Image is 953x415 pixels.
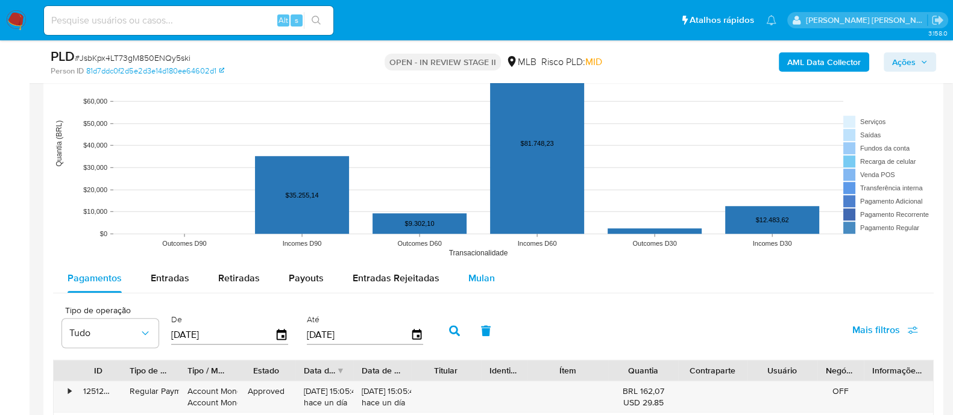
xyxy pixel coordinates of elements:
[278,14,288,26] span: Alt
[51,46,75,66] b: PLD
[690,14,754,27] span: Atalhos rápidos
[541,55,602,69] span: Risco PLD:
[304,12,329,29] button: search-icon
[892,52,916,72] span: Ações
[806,14,928,26] p: alessandra.barbosa@mercadopago.com
[787,52,861,72] b: AML Data Collector
[585,55,602,69] span: MID
[86,66,224,76] a: 81d7ddc0f2d5e2d3e14d180ee64602d1
[295,14,298,26] span: s
[44,13,333,28] input: Pesquise usuários ou casos...
[51,66,84,76] b: Person ID
[75,52,190,64] span: # JsbKpx4LT73gM850ENQy5ski
[506,55,536,69] div: MLB
[931,14,944,27] a: Sair
[928,28,947,38] span: 3.158.0
[766,15,776,25] a: Notificações
[385,54,501,70] p: OPEN - IN REVIEW STAGE II
[884,52,936,72] button: Ações
[779,52,869,72] button: AML Data Collector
